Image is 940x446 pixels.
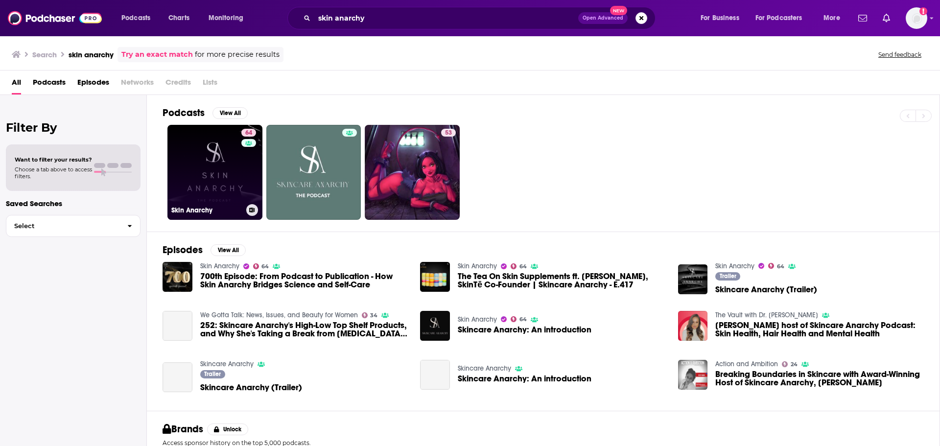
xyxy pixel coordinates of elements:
[420,311,450,341] img: Skincare Anarchy: An introduction
[253,263,269,269] a: 64
[715,321,924,338] span: [PERSON_NAME] host of Skincare Anarchy Podcast: Skin Health, Hair Health and Mental Health
[200,311,358,319] a: We Gotta Talk: News, Issues, and Beauty for Women
[200,360,254,368] a: Skincare Anarchy
[823,11,840,25] span: More
[610,6,628,15] span: New
[715,311,818,319] a: The Vault with Dr. Judith
[678,264,708,294] img: Skincare Anarchy (Trailer)
[420,262,450,292] img: The Tea On Skin Supplements ft. Bassima Mroue, SkinTē Co-Founder | Skincare Anarchy - E.417
[768,263,784,269] a: 64
[583,16,623,21] span: Open Advanced
[578,12,628,24] button: Open AdvancedNew
[121,49,193,60] a: Try an exact match
[165,74,191,94] span: Credits
[678,360,708,390] img: Breaking Boundaries in Skincare with Award-Winning Host of Skincare Anarchy, Dr. Ekta Yadav
[854,10,871,26] a: Show notifications dropdown
[200,383,302,392] a: Skincare Anarchy (Trailer)
[211,244,246,256] button: View All
[365,125,460,220] a: 53
[362,312,378,318] a: 34
[370,313,377,318] span: 34
[200,272,409,289] a: 700th Episode: From Podcast to Publication - How Skin Anarchy Bridges Science and Self-Care
[69,50,114,59] h3: skin anarchy
[168,11,189,25] span: Charts
[458,262,497,270] a: Skin Anarchy
[33,74,66,94] span: Podcasts
[121,74,154,94] span: Networks
[458,375,591,383] a: Skincare Anarchy: An introduction
[163,244,246,256] a: EpisodesView All
[879,10,894,26] a: Show notifications dropdown
[195,49,280,60] span: for more precise results
[200,321,409,338] a: 252: Skincare Anarchy's High-Low Top Shelf Products, and Why She's Taking a Break from Retinol, D...
[171,206,242,214] h3: Skin Anarchy
[15,166,92,180] span: Choose a tab above to access filters.
[121,11,150,25] span: Podcasts
[163,362,192,392] a: Skincare Anarchy (Trailer)
[77,74,109,94] span: Episodes
[782,361,798,367] a: 24
[163,244,203,256] h2: Episodes
[245,128,252,138] span: 64
[445,128,452,138] span: 53
[458,326,591,334] a: Skincare Anarchy: An introduction
[720,273,736,279] span: Trailer
[906,7,927,29] button: Show profile menu
[777,264,784,269] span: 64
[163,311,192,341] a: 252: Skincare Anarchy's High-Low Top Shelf Products, and Why She's Taking a Break from Retinol, D...
[163,423,203,435] h2: Brands
[203,74,217,94] span: Lists
[200,321,409,338] span: 252: Skincare Anarchy's High-Low Top Shelf Products, and Why She's Taking a Break from [MEDICAL_D...
[458,272,666,289] span: The Tea On Skin Supplements ft. [PERSON_NAME], SkinTē Co-Founder | Skincare Anarchy - E.417
[441,129,456,137] a: 53
[701,11,739,25] span: For Business
[715,262,754,270] a: Skin Anarchy
[511,316,527,322] a: 64
[297,7,665,29] div: Search podcasts, credits, & more...
[241,129,256,137] a: 64
[163,107,248,119] a: PodcastsView All
[32,50,57,59] h3: Search
[6,199,141,208] p: Saved Searches
[519,317,527,322] span: 64
[163,262,192,292] img: 700th Episode: From Podcast to Publication - How Skin Anarchy Bridges Science and Self-Care
[906,7,927,29] img: User Profile
[12,74,21,94] a: All
[715,370,924,387] span: Breaking Boundaries in Skincare with Award-Winning Host of Skincare Anarchy, [PERSON_NAME]
[200,262,239,270] a: Skin Anarchy
[209,11,243,25] span: Monitoring
[715,321,924,338] a: Dr. Ekta Yadav host of Skincare Anarchy Podcast: Skin Health, Hair Health and Mental Health
[207,423,249,435] button: Unlock
[715,370,924,387] a: Breaking Boundaries in Skincare with Award-Winning Host of Skincare Anarchy, Dr. Ekta Yadav
[875,50,924,59] button: Send feedback
[314,10,578,26] input: Search podcasts, credits, & more...
[458,272,666,289] a: The Tea On Skin Supplements ft. Bassima Mroue, SkinTē Co-Founder | Skincare Anarchy - E.417
[261,264,269,269] span: 64
[162,10,195,26] a: Charts
[6,120,141,135] h2: Filter By
[15,156,92,163] span: Want to filter your results?
[715,285,817,294] a: Skincare Anarchy (Trailer)
[519,264,527,269] span: 64
[8,9,102,27] img: Podchaser - Follow, Share and Rate Podcasts
[755,11,802,25] span: For Podcasters
[6,215,141,237] button: Select
[906,7,927,29] span: Logged in as amooers
[919,7,927,15] svg: Add a profile image
[6,223,119,229] span: Select
[420,360,450,390] a: Skincare Anarchy: An introduction
[678,311,708,341] img: Dr. Ekta Yadav host of Skincare Anarchy Podcast: Skin Health, Hair Health and Mental Health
